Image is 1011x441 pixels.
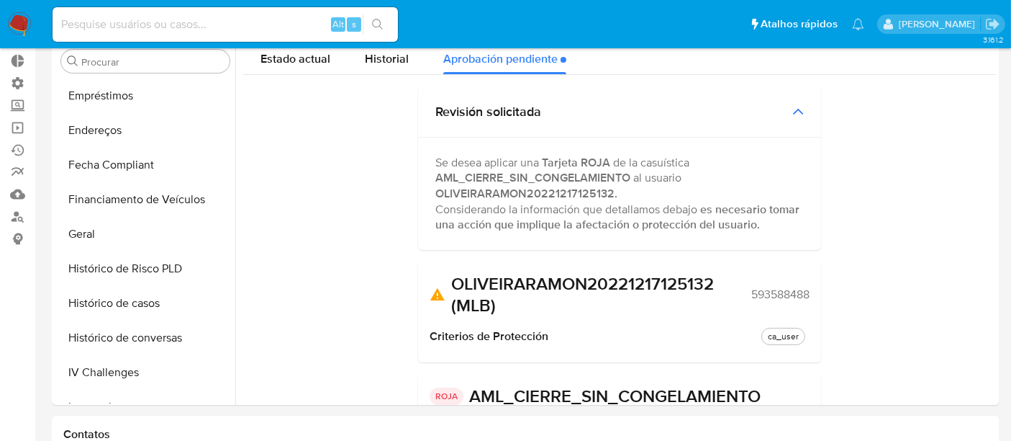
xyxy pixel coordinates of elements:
button: Histórico de casos [55,286,235,321]
button: Geral [55,217,235,251]
span: Atalhos rápidos [761,17,838,32]
button: Procurar [67,55,78,67]
input: Pesquise usuários ou casos... [53,15,398,34]
button: Endereços [55,113,235,148]
button: Financiamento de Veículos [55,182,235,217]
button: Histórico de Risco PLD [55,251,235,286]
button: IV Challenges [55,355,235,390]
button: Histórico de conversas [55,321,235,355]
span: 3.161.2 [983,34,1004,45]
button: Insurtech [55,390,235,424]
span: Alt [332,17,344,31]
p: alexandra.macedo@mercadolivre.com [899,17,980,31]
button: Empréstimos [55,79,235,113]
input: Procurar [81,55,224,68]
button: search-icon [363,14,392,35]
button: Fecha Compliant [55,148,235,182]
a: Sair [985,17,1000,32]
a: Notificações [852,18,864,30]
span: s [352,17,356,31]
